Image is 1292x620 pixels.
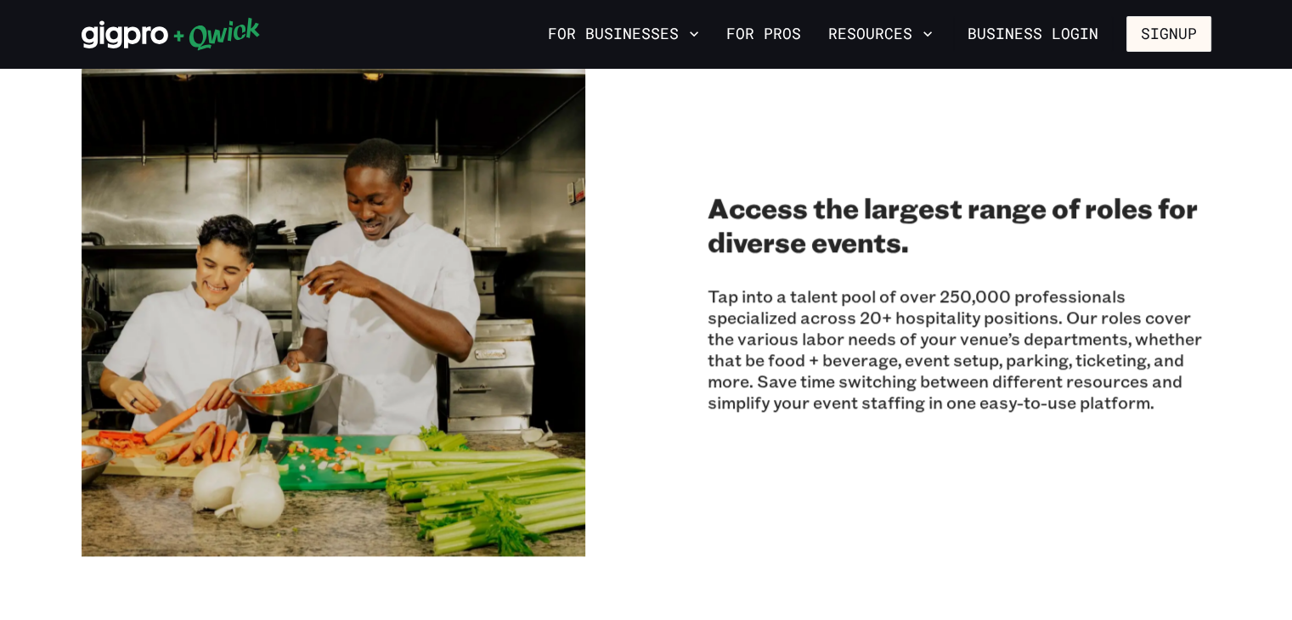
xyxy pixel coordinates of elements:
h2: Access the largest range of roles for diverse events. [708,190,1211,258]
img: two chefs prepping vegetables for service [82,53,585,556]
button: Resources [821,20,939,48]
a: For Pros [719,20,808,48]
button: For Businesses [541,20,706,48]
a: Business Login [953,16,1113,52]
button: Signup [1126,16,1211,52]
p: Tap into a talent pool of over 250,000 professionals specialized across 20+ hospitality positions... [708,285,1211,413]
